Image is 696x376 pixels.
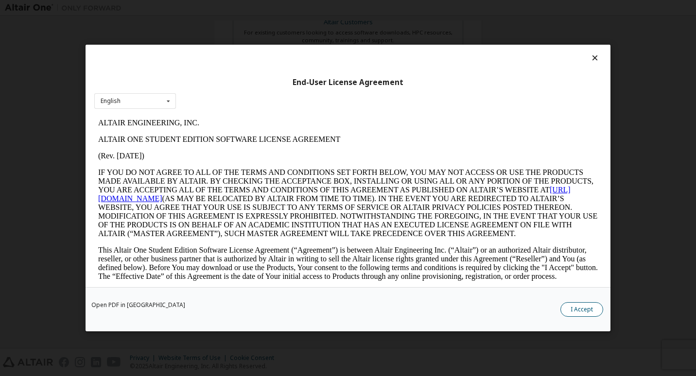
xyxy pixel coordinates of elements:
[560,302,603,317] button: I Accept
[4,20,504,29] p: ALTAIR ONE STUDENT EDITION SOFTWARE LICENSE AGREEMENT
[4,71,476,88] a: [URL][DOMAIN_NAME]
[91,302,185,308] a: Open PDF in [GEOGRAPHIC_DATA]
[101,98,121,104] div: English
[94,78,602,87] div: End-User License Agreement
[4,37,504,46] p: (Rev. [DATE])
[4,53,504,123] p: IF YOU DO NOT AGREE TO ALL OF THE TERMS AND CONDITIONS SET FORTH BELOW, YOU MAY NOT ACCESS OR USE...
[4,4,504,13] p: ALTAIR ENGINEERING, INC.
[4,131,504,166] p: This Altair One Student Edition Software License Agreement (“Agreement”) is between Altair Engine...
